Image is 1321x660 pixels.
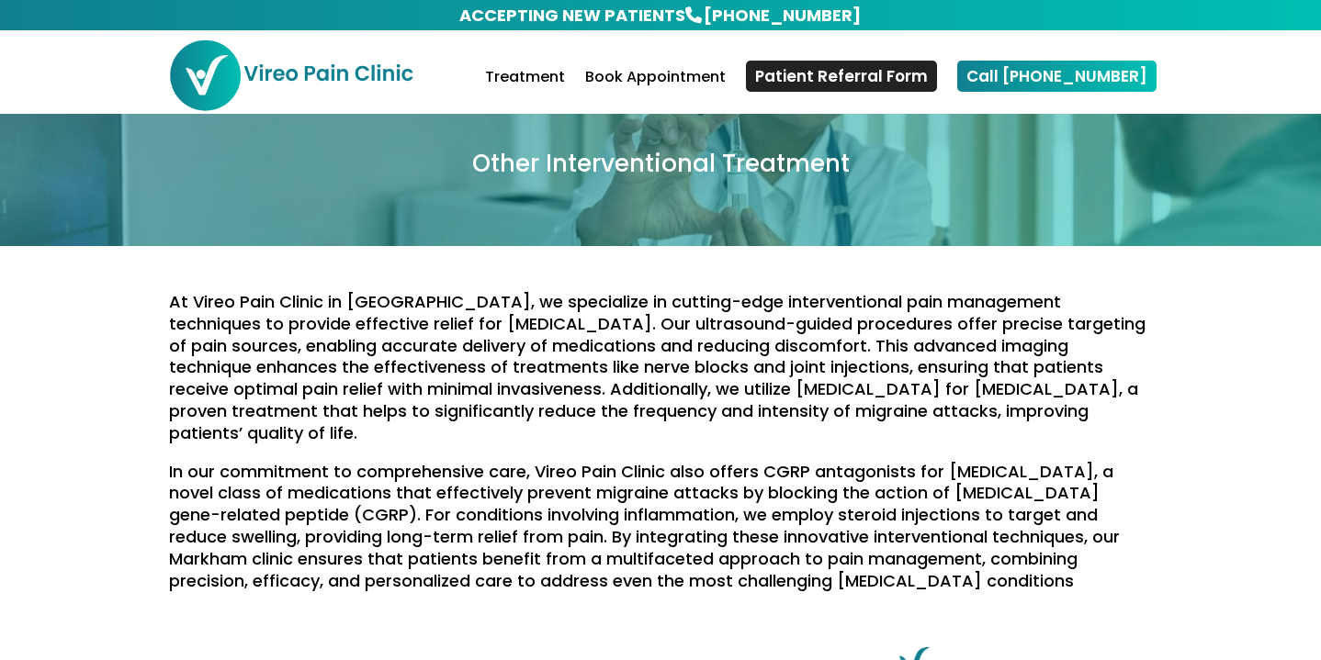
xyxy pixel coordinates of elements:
a: Book Appointment [585,71,726,114]
a: Call [PHONE_NUMBER] [957,61,1157,92]
a: [PHONE_NUMBER] [702,2,863,28]
a: Patient Referral Form [746,61,937,92]
p: At Vireo Pain Clinic in [GEOGRAPHIC_DATA], we specialize in cutting-edge interventional pain mana... [169,291,1152,461]
p: In our commitment to comprehensive care, Vireo Pain Clinic also offers CGRP antagonists for [MEDI... [169,461,1152,592]
img: Vireo Pain Clinic [168,39,414,112]
h2: Other Interventional Treatment [169,151,1152,185]
a: Treatment [485,71,565,114]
